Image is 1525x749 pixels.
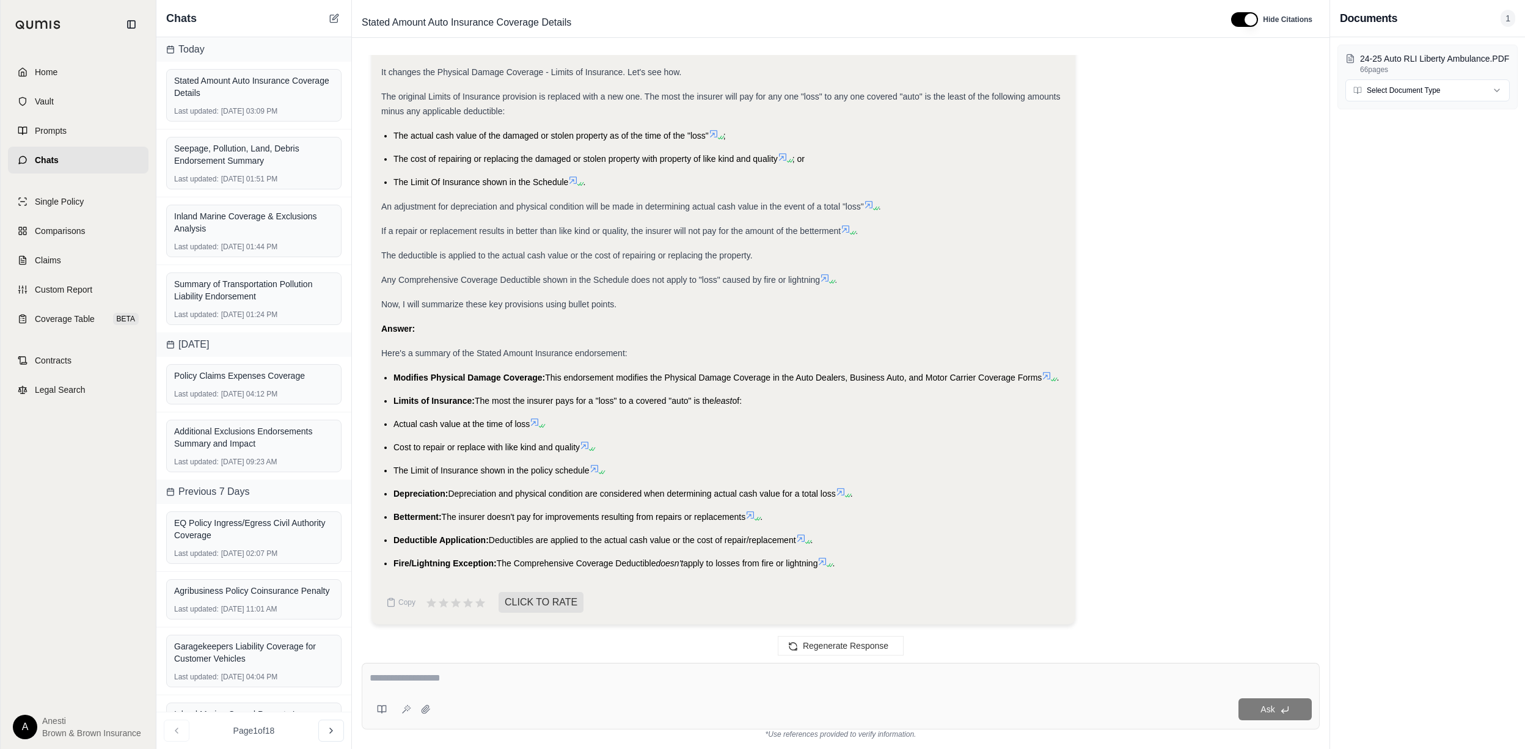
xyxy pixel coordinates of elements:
[174,106,219,116] span: Last updated:
[174,549,334,558] div: [DATE] 02:07 PM
[760,512,762,522] span: .
[393,396,475,406] span: Limits of Insurance:
[113,313,139,325] span: BETA
[393,489,448,499] span: Depreciation:
[174,242,219,252] span: Last updated:
[156,332,351,357] div: [DATE]
[381,348,627,358] span: Here's a summary of the Stated Amount Insurance endorsement:
[35,283,92,296] span: Custom Report
[8,117,148,144] a: Prompts
[381,324,415,334] strong: Answer:
[393,419,530,429] span: Actual cash value at the time of loss
[174,106,334,116] div: [DATE] 03:09 PM
[174,640,334,665] div: Garagekeepers Liability Coverage for Customer Vehicles
[381,67,681,77] span: It changes the Physical Damage Coverage - Limits of Insurance. Let's see how.
[497,558,656,568] span: The Comprehensive Coverage Deductible
[732,396,742,406] span: of:
[1340,10,1397,27] h3: Documents
[174,310,219,320] span: Last updated:
[174,174,334,184] div: [DATE] 01:51 PM
[683,558,817,568] span: apply to losses from fire or lightning
[8,376,148,403] a: Legal Search
[811,535,813,545] span: .
[381,250,753,260] span: The deductible is applied to the actual cash value or the cost of repairing or replacing the prop...
[174,370,334,382] div: Policy Claims Expenses Coverage
[8,88,148,115] a: Vault
[42,727,141,739] span: Brown & Brown Insurance
[357,13,576,32] span: Stated Amount Auto Insurance Coverage Details
[489,535,796,545] span: Deductibles are applied to the actual cash value or the cost of repair/replacement
[1238,698,1312,720] button: Ask
[855,226,858,236] span: .
[35,95,54,108] span: Vault
[393,535,489,545] span: Deductible Application:
[381,299,616,309] span: Now, I will summarize these key provisions using bullet points.
[656,558,683,568] span: doesn't
[174,457,334,467] div: [DATE] 09:23 AM
[174,604,334,614] div: [DATE] 11:01 AM
[15,20,61,29] img: Qumis Logo
[8,247,148,274] a: Claims
[233,725,275,737] span: Page 1 of 18
[778,636,904,656] button: Regenerate Response
[156,37,351,62] div: Today
[442,512,746,522] span: The insurer doesn't pay for improvements resulting from repairs or replacements
[174,174,219,184] span: Last updated:
[1263,15,1312,24] span: Hide Citations
[174,672,334,682] div: [DATE] 04:04 PM
[475,396,714,406] span: The most the insurer pays for a "loss" to a covered "auto" is the
[381,92,1060,116] span: The original Limits of Insurance provision is replaced with a new one. The most the insurer will ...
[174,585,334,597] div: Agribusiness Policy Coinsurance Penalty
[393,466,590,475] span: The Limit of Insurance shown in the policy schedule
[174,389,219,399] span: Last updated:
[879,202,881,211] span: .
[174,389,334,399] div: [DATE] 04:12 PM
[35,313,95,325] span: Coverage Table
[499,592,583,613] span: CLICK TO RATE
[1360,65,1510,75] p: 66 pages
[8,59,148,86] a: Home
[381,275,820,285] span: Any Comprehensive Coverage Deductible shown in the Schedule does not apply to "loss" caused by fi...
[1260,704,1274,714] span: Ask
[174,142,334,167] div: Seepage, Pollution, Land, Debris Endorsement Summary
[174,672,219,682] span: Last updated:
[381,226,841,236] span: If a repair or replacement results in better than like kind or quality, the insurer will not pay ...
[393,442,580,452] span: Cost to repair or replace with like kind and quality
[35,384,86,396] span: Legal Search
[8,217,148,244] a: Comparisons
[35,354,71,367] span: Contracts
[8,347,148,374] a: Contracts
[850,489,853,499] span: .
[448,489,835,499] span: Depreciation and physical condition are considered when determining actual cash value for a total...
[8,276,148,303] a: Custom Report
[156,480,351,504] div: Previous 7 Days
[1501,10,1515,27] span: 1
[327,11,342,26] button: New Chat
[122,15,141,34] button: Collapse sidebar
[583,177,585,187] span: .
[35,154,59,166] span: Chats
[393,373,545,382] span: Modifies Physical Damage Coverage:
[832,558,835,568] span: .
[174,425,334,450] div: Additional Exclusions Endorsements Summary and Impact
[393,558,497,568] span: Fire/Lightning Exception:
[174,278,334,302] div: Summary of Transportation Pollution Liability Endorsement
[792,154,805,164] span: ; or
[835,275,837,285] span: .
[174,517,334,541] div: EQ Policy Ingress/Egress Civil Authority Coverage
[35,225,85,237] span: Comparisons
[381,202,864,211] span: An adjustment for depreciation and physical condition will be made in determining actual cash val...
[393,131,709,141] span: The actual cash value of the damaged or stolen property as of the time of the "loss"
[174,310,334,320] div: [DATE] 01:24 PM
[8,147,148,174] a: Chats
[13,715,37,739] div: A
[166,10,197,27] span: Chats
[42,715,141,727] span: Anesti
[35,254,61,266] span: Claims
[393,177,568,187] span: The Limit Of Insurance shown in the Schedule
[357,13,1216,32] div: Edit Title
[174,75,334,99] div: Stated Amount Auto Insurance Coverage Details
[398,597,415,607] span: Copy
[35,195,84,208] span: Single Policy
[393,512,442,522] span: Betterment:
